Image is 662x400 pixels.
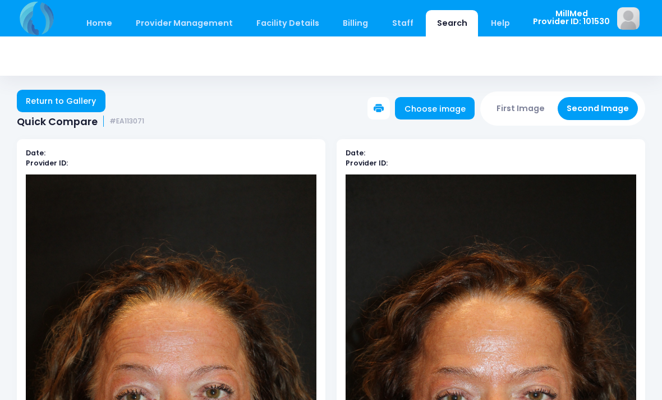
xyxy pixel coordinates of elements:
[617,7,640,30] img: image
[558,97,638,120] button: Second Image
[246,10,330,36] a: Facility Details
[346,148,365,158] b: Date:
[26,148,45,158] b: Date:
[381,10,424,36] a: Staff
[332,10,379,36] a: Billing
[488,97,554,120] button: First Image
[426,10,478,36] a: Search
[109,117,144,126] small: #EA113071
[346,158,388,168] b: Provider ID:
[395,97,475,119] a: Choose image
[125,10,243,36] a: Provider Management
[26,158,68,168] b: Provider ID:
[533,10,610,26] span: MillMed Provider ID: 101530
[17,90,105,112] a: Return to Gallery
[480,10,521,36] a: Help
[75,10,123,36] a: Home
[17,116,98,127] span: Quick Compare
